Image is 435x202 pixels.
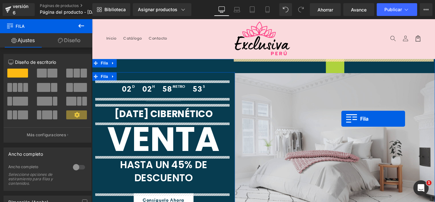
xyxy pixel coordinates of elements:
font: Inicio [16,19,28,24]
font: H [68,73,71,78]
font: 1 [428,181,430,185]
font: Fila [10,62,18,67]
font: Fila [16,24,25,29]
font: Más configuraciones [27,132,66,137]
font: Contacto [64,19,84,24]
font: Biblioteca [104,7,126,12]
font: VENTA [17,108,143,161]
font: Ajustes [18,37,35,43]
font: Ahorrar [317,7,333,12]
font: 58 [79,73,90,84]
font: HASTA UN 45% DE DESCUENTO [32,156,129,186]
button: Publicar [377,3,417,16]
font: Catálogo [35,19,56,24]
font: Diseño [64,37,81,43]
font: Avance [351,7,367,12]
font: Fila [10,47,18,52]
button: Más [420,3,432,16]
font: [DATE] CIBERNÉTICO [25,99,136,114]
button: Rehacer [295,3,307,16]
a: Expandir / Contraer [19,60,28,69]
a: Páginas de productos [40,3,113,8]
button: Deshacer [279,3,292,16]
font: Página del producto - [DATE] 11:51:23 [40,9,119,15]
button: Más configuraciones [4,127,91,142]
font: Diseño de escritorio [15,59,56,65]
a: Catálogo [32,15,60,28]
a: Nueva Biblioteca [92,3,130,16]
font: 02 [34,73,44,84]
a: Diseño [46,33,92,48]
a: Contacto [60,15,88,28]
a: Inicio [12,15,32,28]
font: METRO [90,73,105,78]
a: Móvil [260,3,275,16]
font: Páginas de productos [40,3,79,8]
font: Asignar productos [138,7,177,12]
img: Exclusiva Perú [160,3,223,41]
font: Seleccione opciones de estiramiento para filas y contenidos. [8,172,53,186]
font: Ancho completo [8,151,43,157]
a: Tableta [245,3,260,16]
font: Publicar [384,7,402,12]
font: S [125,73,127,78]
summary: Búsqueda [331,15,345,29]
a: Expandir / Contraer [19,45,28,54]
iframe: Chat en vivo de Intercom [413,180,429,196]
font: 02 [56,73,67,84]
font: D [45,73,48,78]
a: Computadora portátil [229,3,245,16]
a: Avance [343,3,374,16]
font: 53 [113,73,124,84]
font: Ancho completo [8,164,39,169]
a: versión 6 [3,3,35,16]
a: De oficina [214,3,229,16]
font: versión 6 [13,4,28,15]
